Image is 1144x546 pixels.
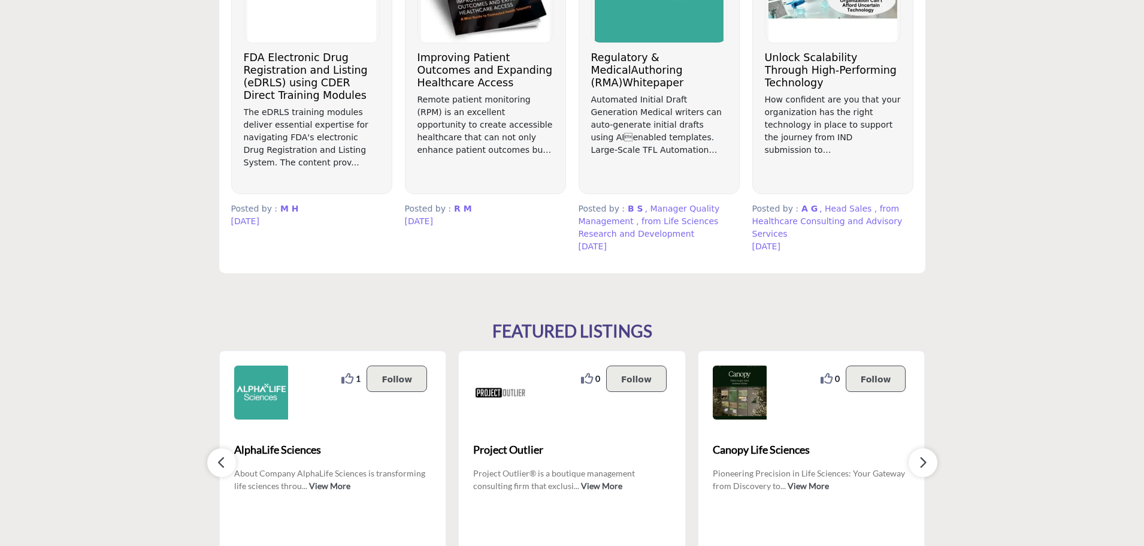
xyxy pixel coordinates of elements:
h3: Unlock Scalability Through High-Performing Technology [765,52,901,89]
span: Canopy Life Sciences [713,442,910,458]
span: [DATE] [231,216,259,226]
h3: Improving Patient Outcomes and Expanding Healthcare Access [417,52,553,89]
img: AlphaLife Sciences [234,366,288,420]
span: A [801,204,808,213]
img: Canopy Life Sciences [713,366,767,420]
p: Project Outlier® is a boutique management consulting firm that exclusi [473,467,671,491]
span: ... [780,481,786,491]
span: H [292,204,299,213]
a: View More [788,481,829,491]
span: , Head Sales [819,204,871,213]
p: How confident are you that your organization has the right technology in place to support the jou... [765,93,901,156]
button: Follow [846,366,906,392]
p: Follow [382,372,412,385]
a: AlphaLife Sciences [234,434,432,466]
span: G [811,204,818,213]
span: , Manager Quality Management [579,204,720,226]
h3: FDA Electronic Drug Registration and Listing (eDRLS) using CDER Direct Training Modules [244,52,380,102]
p: About Company AlphaLife Sciences is transforming life sciences throu [234,467,432,491]
a: View More [581,481,622,491]
span: M [464,204,472,213]
a: Canopy Life Sciences [713,434,910,466]
span: 0 [595,372,600,385]
p: Posted by : [405,203,566,215]
span: ... [574,481,579,491]
p: Automated Initial Draft Generation Medical writers can auto-generate initial drafts using AIenab... [591,93,727,156]
img: Project Outlier [473,366,527,420]
span: AlphaLife Sciences [234,442,432,458]
h2: FEATURED LISTINGS [492,321,652,342]
span: S [637,204,643,213]
a: Project Outlier [473,434,671,466]
span: 0 [835,372,840,385]
h3: Regulatory & MedicalAuthoring (RMA)Whitepaper [591,52,727,89]
p: Posted by : [231,203,392,215]
span: [DATE] [579,242,607,251]
span: , from Life Sciences Research and Development [579,216,719,239]
span: 1 [356,372,361,385]
span: , from Healthcare Consulting and Advisory Services [752,204,903,239]
p: The eDRLS training modules deliver essential expertise for navigating FDA's electronic Drug Regis... [244,106,380,169]
p: Follow [861,372,891,385]
button: Follow [367,366,427,392]
span: M [280,204,289,213]
button: Follow [606,366,667,392]
p: Follow [621,372,652,385]
span: [DATE] [752,242,780,251]
span: R [454,204,461,213]
p: Pioneering Precision in Life Sciences: Your Gateway from Discovery to [713,467,910,491]
a: View More [309,481,350,491]
span: Project Outlier [473,442,671,458]
span: [DATE] [405,216,433,226]
p: Posted by : [752,203,913,240]
p: Posted by : [579,203,740,240]
span: B [628,204,634,213]
p: Remote patient monitoring (RPM) is an excellent opportunity to create accessible healthcare that ... [417,93,553,156]
span: ... [302,481,307,491]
